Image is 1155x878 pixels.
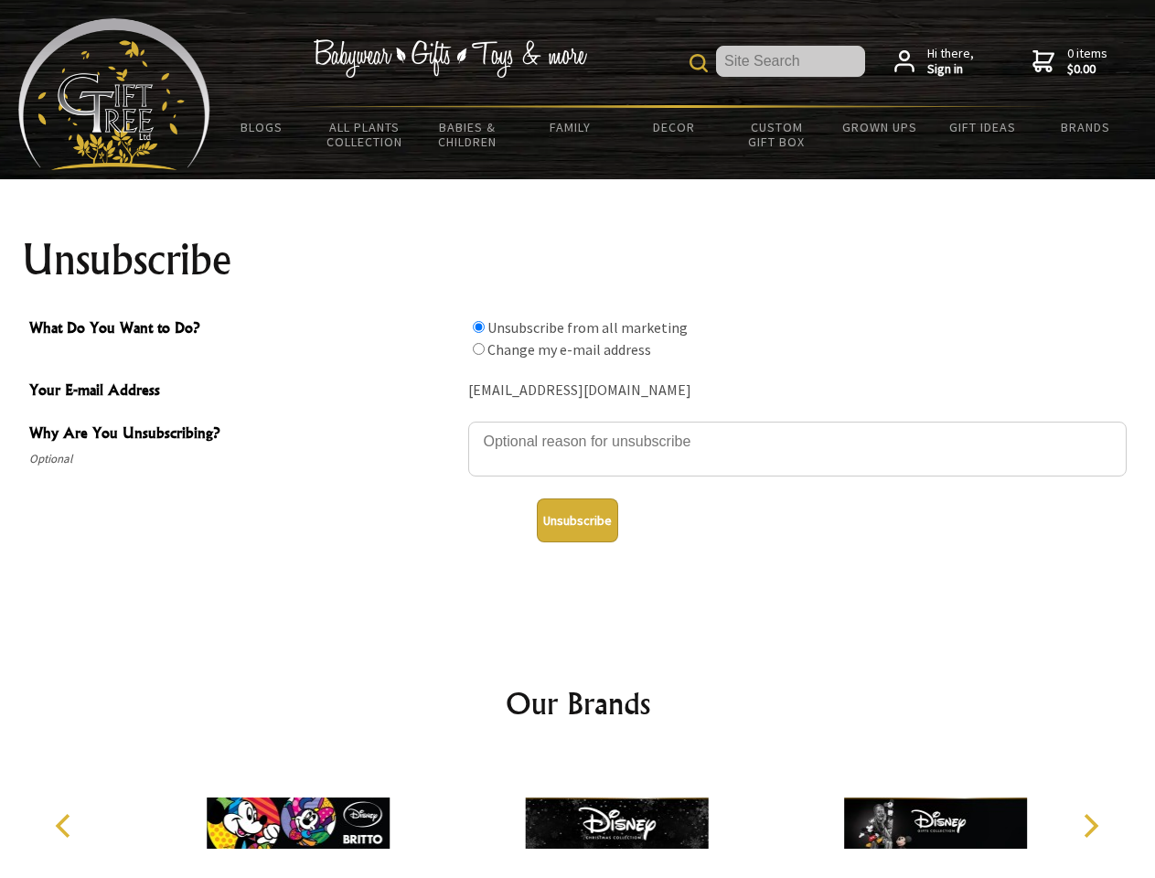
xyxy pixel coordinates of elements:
a: Family [519,108,623,146]
h1: Unsubscribe [22,238,1134,282]
strong: Sign in [927,61,974,78]
img: Babywear - Gifts - Toys & more [313,39,587,78]
h2: Our Brands [37,681,1119,725]
span: Hi there, [927,46,974,78]
label: Unsubscribe from all marketing [487,318,688,337]
button: Next [1070,806,1110,846]
a: Grown Ups [828,108,931,146]
input: What Do You Want to Do? [473,343,485,355]
textarea: Why Are You Unsubscribing? [468,422,1127,476]
div: [EMAIL_ADDRESS][DOMAIN_NAME] [468,377,1127,405]
button: Unsubscribe [537,498,618,542]
a: 0 items$0.00 [1032,46,1107,78]
span: Optional [29,448,459,470]
a: Gift Ideas [931,108,1034,146]
a: All Plants Collection [314,108,417,161]
span: 0 items [1067,45,1107,78]
a: Hi there,Sign in [894,46,974,78]
label: Change my e-mail address [487,340,651,359]
input: What Do You Want to Do? [473,321,485,333]
span: Your E-mail Address [29,379,459,405]
a: Babies & Children [416,108,519,161]
input: Site Search [716,46,865,77]
img: Babyware - Gifts - Toys and more... [18,18,210,170]
span: What Do You Want to Do? [29,316,459,343]
button: Previous [46,806,86,846]
img: product search [690,54,708,72]
a: Decor [622,108,725,146]
a: BLOGS [210,108,314,146]
a: Brands [1034,108,1138,146]
a: Custom Gift Box [725,108,829,161]
strong: $0.00 [1067,61,1107,78]
span: Why Are You Unsubscribing? [29,422,459,448]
